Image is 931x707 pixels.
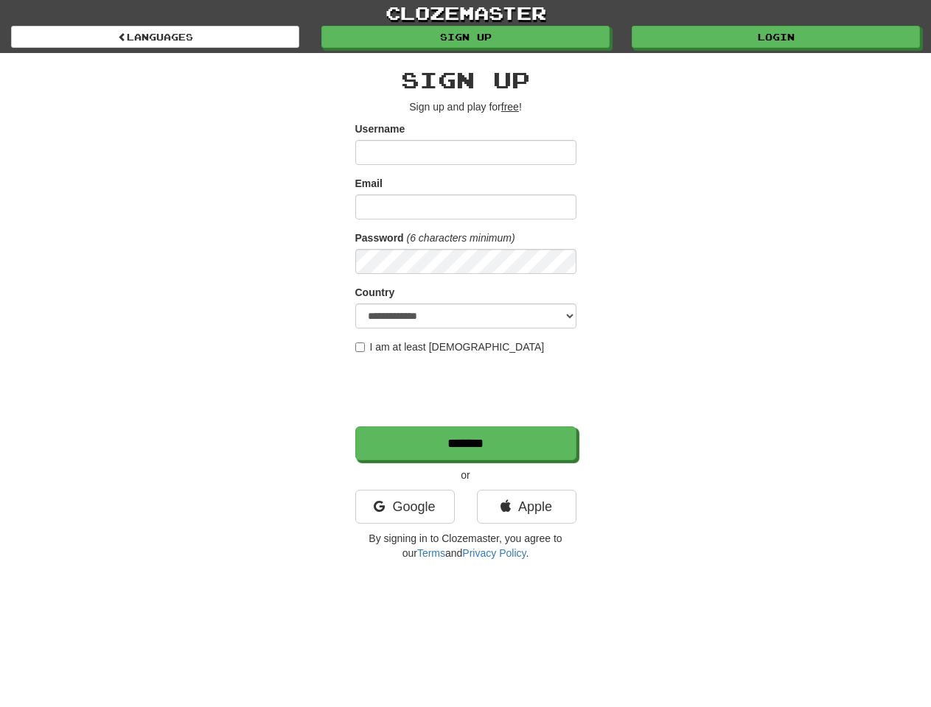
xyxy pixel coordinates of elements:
a: Terms [417,547,445,559]
a: Languages [11,26,299,48]
input: I am at least [DEMOGRAPHIC_DATA] [355,342,365,352]
p: Sign up and play for ! [355,99,576,114]
a: Google [355,490,455,524]
a: Privacy Policy [462,547,526,559]
label: I am at least [DEMOGRAPHIC_DATA] [355,340,545,354]
a: Sign up [321,26,610,48]
label: Email [355,176,383,191]
a: Login [632,26,920,48]
h2: Sign up [355,68,576,92]
p: By signing in to Clozemaster, you agree to our and . [355,531,576,560]
label: Username [355,122,405,136]
p: or [355,468,576,482]
iframe: reCAPTCHA [355,362,579,419]
label: Password [355,231,404,245]
label: Country [355,285,395,300]
a: Apple [477,490,576,524]
em: (6 characters minimum) [407,232,515,244]
u: free [501,101,519,113]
